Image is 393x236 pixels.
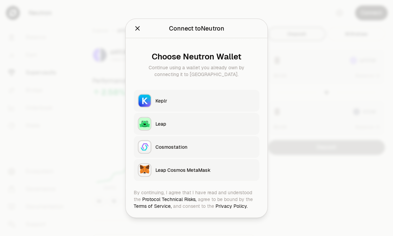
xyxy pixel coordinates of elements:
a: Terms of Service, [134,203,172,209]
button: Close [134,23,141,33]
div: Leap Cosmos MetaMask [155,166,255,173]
button: CosmostationCosmostation [134,136,259,158]
button: LeapLeap [134,113,259,134]
a: Protocol Technical Risks, [142,196,196,202]
div: Cosmostation [155,143,255,150]
button: Leap Cosmos MetaMaskLeap Cosmos MetaMask [134,159,259,181]
img: Leap Cosmos MetaMask [138,164,151,176]
img: Cosmostation [138,141,151,153]
div: Leap [155,120,255,127]
div: Connect to Neutron [169,23,224,33]
div: Keplr [155,97,255,104]
button: KeplrKeplr [134,90,259,111]
div: Choose Neutron Wallet [139,52,254,61]
img: Leap [138,117,151,130]
img: Keplr [138,94,151,107]
div: Continue using a wallet you already own by connecting it to [GEOGRAPHIC_DATA]. [139,64,254,77]
a: Privacy Policy. [216,203,248,209]
div: By continuing, I agree that I have read and understood the agree to be bound by the and consent t... [134,189,259,209]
